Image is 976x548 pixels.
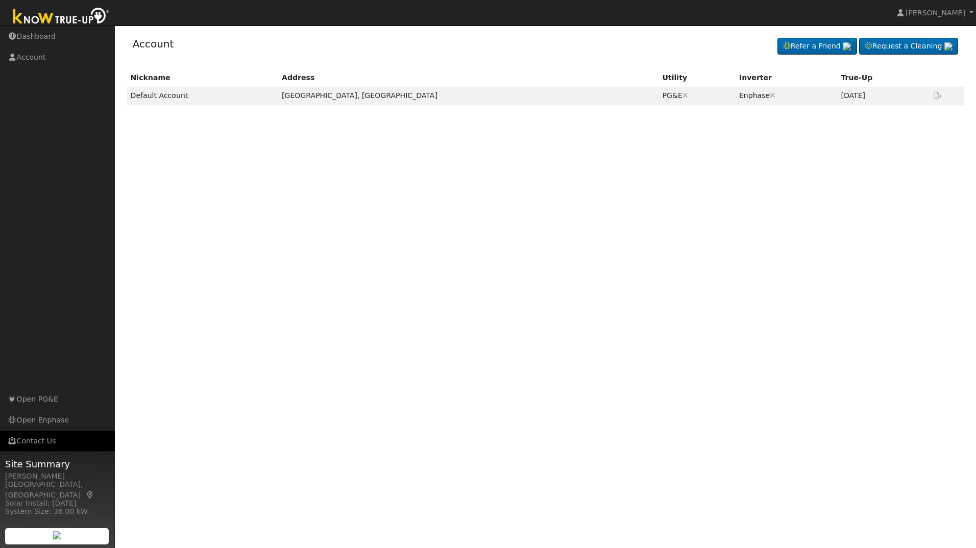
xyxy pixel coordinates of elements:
div: System Size: 36.00 kW [5,506,109,517]
a: Account [133,38,174,50]
img: Know True-Up [8,6,115,29]
a: Disconnect [770,91,775,99]
img: retrieve [944,42,953,51]
a: Refer a Friend [777,38,857,55]
div: Nickname [131,72,275,83]
div: [PERSON_NAME] [5,471,109,482]
a: Request a Cleaning [859,38,958,55]
td: Enphase [736,87,838,105]
div: Inverter [739,72,834,83]
a: Disconnect [682,91,688,99]
td: Default Account [127,87,278,105]
span: Site Summary [5,457,109,471]
img: retrieve [53,531,61,539]
div: Solar Install: [DATE] [5,498,109,509]
span: [PERSON_NAME] [906,9,965,17]
div: True-Up [841,72,924,83]
a: Map [86,491,95,499]
div: Utility [663,72,732,83]
div: Address [282,72,655,83]
td: [DATE] [837,87,928,105]
div: [GEOGRAPHIC_DATA], [GEOGRAPHIC_DATA] [5,479,109,501]
a: Export Interval Data [932,91,944,99]
td: [GEOGRAPHIC_DATA], [GEOGRAPHIC_DATA] [278,87,659,105]
td: PG&E [659,87,736,105]
img: retrieve [843,42,851,51]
